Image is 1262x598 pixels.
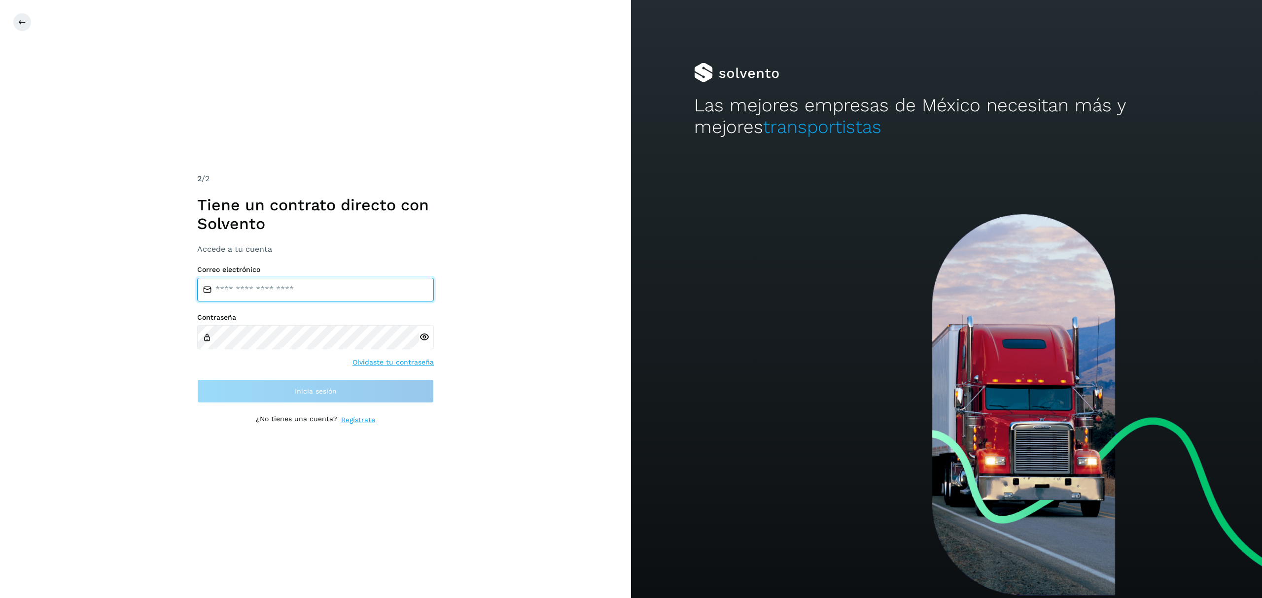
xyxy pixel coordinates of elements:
span: Inicia sesión [295,388,337,395]
p: ¿No tienes una cuenta? [256,415,337,425]
span: transportistas [763,116,881,137]
span: 2 [197,174,202,183]
label: Correo electrónico [197,266,434,274]
a: Regístrate [341,415,375,425]
button: Inicia sesión [197,379,434,403]
h1: Tiene un contrato directo con Solvento [197,196,434,233]
h2: Las mejores empresas de México necesitan más y mejores [694,95,1199,138]
h3: Accede a tu cuenta [197,244,434,254]
a: Olvidaste tu contraseña [352,357,434,367]
div: /2 [197,173,434,185]
label: Contraseña [197,313,434,322]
